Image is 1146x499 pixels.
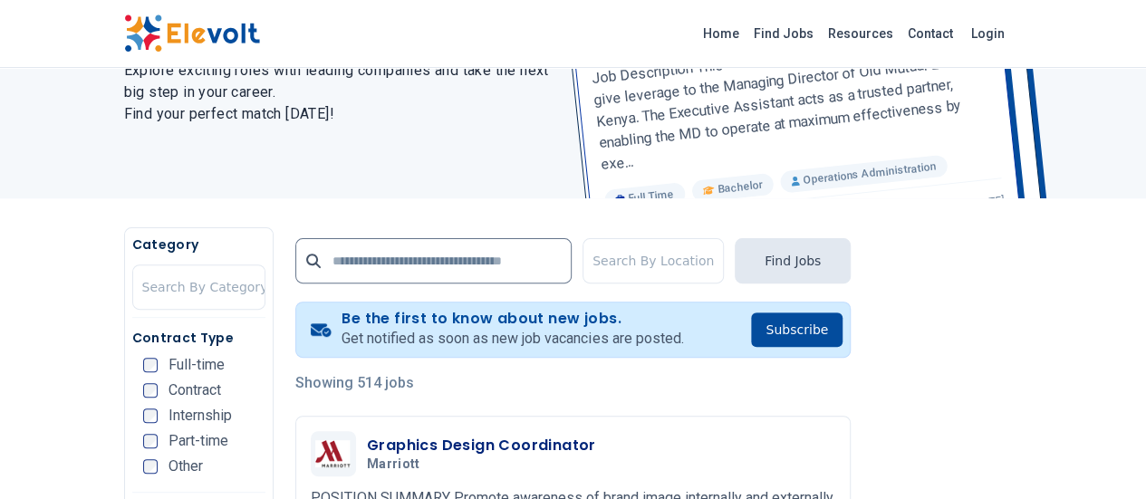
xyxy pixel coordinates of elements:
[143,408,158,423] input: Internship
[342,328,683,350] p: Get notified as soon as new job vacancies are posted.
[132,235,265,254] h5: Category
[342,310,683,328] h4: Be the first to know about new jobs.
[143,434,158,448] input: Part-time
[132,329,265,347] h5: Contract Type
[124,14,260,53] img: Elevolt
[143,383,158,398] input: Contract
[169,434,228,448] span: Part-time
[696,19,746,48] a: Home
[169,459,203,474] span: Other
[143,459,158,474] input: Other
[746,19,821,48] a: Find Jobs
[751,312,843,347] button: Subscribe
[295,372,851,394] p: Showing 514 jobs
[143,358,158,372] input: Full-time
[169,383,221,398] span: Contract
[367,456,420,473] span: Marriott
[821,19,900,48] a: Resources
[900,19,960,48] a: Contact
[169,408,232,423] span: Internship
[124,60,552,125] h2: Explore exciting roles with leading companies and take the next big step in your career. Find you...
[1055,412,1146,499] iframe: Chat Widget
[735,238,851,283] button: Find Jobs
[367,435,596,456] h3: Graphics Design Coordinator
[169,358,225,372] span: Full-time
[315,440,352,467] img: Marriott
[960,15,1016,52] a: Login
